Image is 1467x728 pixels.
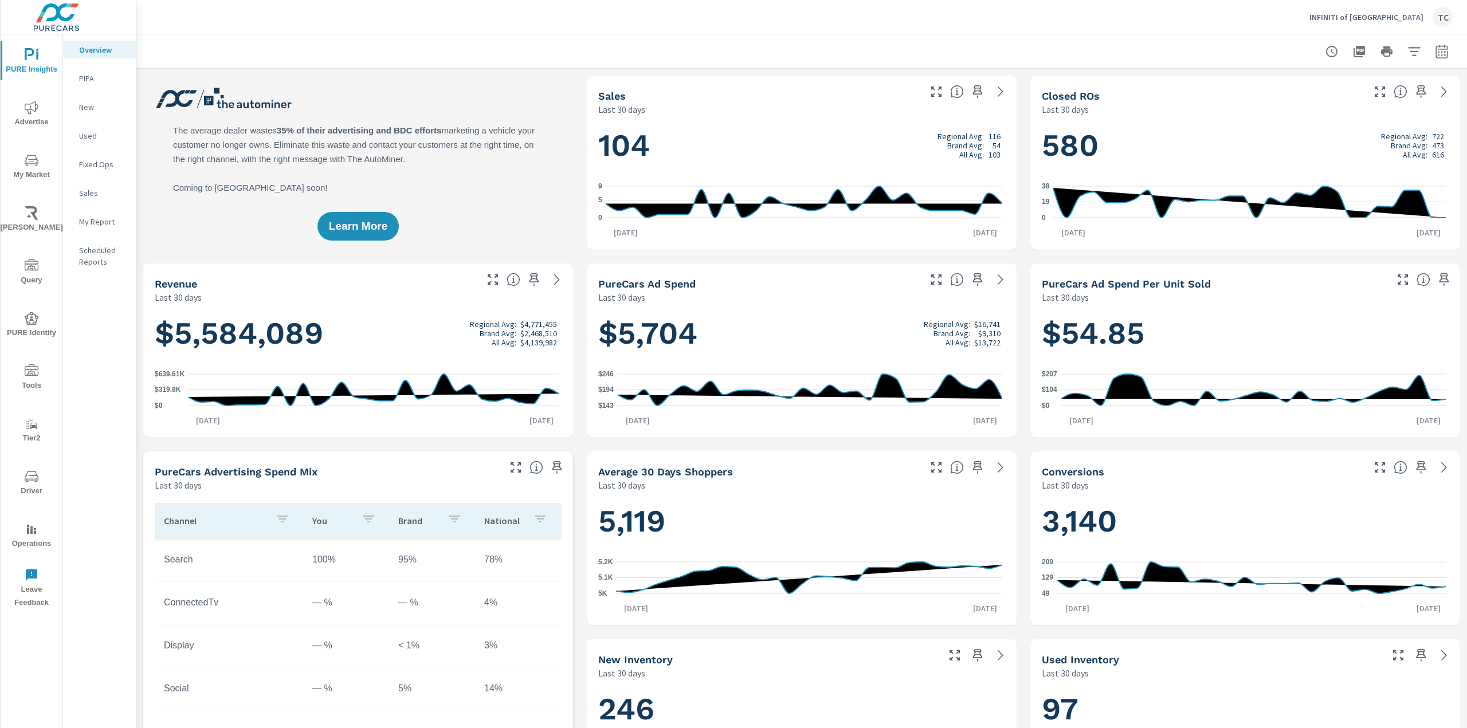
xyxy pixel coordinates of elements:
td: ConnectedTv [155,588,303,617]
button: Make Fullscreen [927,458,946,477]
p: $4,771,455 [520,320,557,329]
div: Sales [63,184,136,202]
p: Used [79,130,127,141]
text: $0 [155,402,163,410]
span: Save this to your personalized report [1412,458,1430,477]
a: See more details in report [991,82,1010,101]
td: 78% [475,545,561,574]
p: $4,139,982 [520,338,557,347]
p: INFINITI of [GEOGRAPHIC_DATA] [1309,12,1423,22]
p: All Avg: [1403,150,1427,159]
p: All Avg: [959,150,984,159]
button: Make Fullscreen [1371,82,1389,101]
span: My Market [4,154,59,182]
button: Make Fullscreen [927,82,946,101]
div: My Report [63,213,136,230]
div: PIPA [63,70,136,87]
p: National [484,515,524,526]
a: See more details in report [1435,458,1453,477]
p: 722 [1432,132,1444,141]
span: Tools [4,364,59,392]
p: 616 [1432,150,1444,159]
p: Brand [398,515,438,526]
td: — % [303,588,389,617]
td: 5% [389,674,475,703]
p: [DATE] [1409,227,1449,238]
td: < 1% [389,631,475,660]
text: 5.1K [598,574,613,582]
div: Overview [63,41,136,58]
p: PIPA [79,73,127,84]
p: 116 [989,132,1001,141]
h5: Revenue [155,278,197,290]
button: Select Date Range [1430,40,1453,63]
td: 4% [475,588,561,617]
p: [DATE] [965,415,1005,426]
span: [PERSON_NAME] [4,206,59,234]
p: [DATE] [1053,227,1093,238]
p: 473 [1432,141,1444,150]
p: Regional Avg: [938,132,984,141]
td: — % [303,674,389,703]
text: 9 [598,182,602,190]
p: All Avg: [946,338,970,347]
p: Brand Avg: [1391,141,1427,150]
h5: Sales [598,90,626,102]
span: PURE Identity [4,312,59,340]
p: Sales [79,187,127,199]
p: $9,310 [978,329,1001,338]
p: All Avg: [492,338,516,347]
button: Apply Filters [1403,40,1426,63]
p: Overview [79,44,127,56]
text: 0 [1042,214,1046,222]
text: 49 [1042,589,1050,597]
span: Save this to your personalized report [968,646,987,664]
a: See more details in report [991,646,1010,664]
h1: 3,140 [1042,502,1449,541]
text: $194 [598,386,614,394]
p: Last 30 days [155,290,202,304]
p: [DATE] [521,415,562,426]
text: 209 [1042,558,1053,566]
p: 103 [989,150,1001,159]
p: $2,468,510 [520,329,557,338]
p: [DATE] [188,415,228,426]
p: Last 30 days [598,103,645,116]
p: [DATE] [606,227,646,238]
button: Make Fullscreen [946,646,964,664]
span: Advertise [4,101,59,129]
h1: $5,704 [598,314,1005,353]
p: Last 30 days [1042,103,1089,116]
h5: PureCars Ad Spend Per Unit Sold [1042,278,1211,290]
p: Last 30 days [598,290,645,304]
h1: 580 [1042,126,1449,165]
button: Print Report [1375,40,1398,63]
p: [DATE] [616,603,656,614]
h5: Closed ROs [1042,90,1100,102]
p: [DATE] [1409,603,1449,614]
text: $0 [1042,402,1050,410]
text: 5K [598,589,607,597]
span: Save this to your personalized report [968,270,987,289]
a: See more details in report [1435,646,1453,664]
span: Total sales revenue over the selected date range. [Source: This data is sourced from the dealer’s... [507,273,520,286]
p: [DATE] [965,227,1005,238]
p: Last 30 days [1042,666,1089,680]
p: My Report [79,216,127,227]
span: Average cost of advertising per each vehicle sold at the dealer over the selected date range. The... [1417,273,1430,286]
p: New [79,101,127,113]
span: Operations [4,522,59,550]
button: Learn More [317,212,399,241]
h5: Used Inventory [1042,654,1119,666]
span: Number of Repair Orders Closed by the selected dealership group over the selected time range. [So... [1394,85,1407,99]
span: Leave Feedback [4,568,59,609]
p: Brand Avg: [480,329,516,338]
p: Last 30 days [598,478,645,492]
button: Make Fullscreen [1394,270,1412,289]
span: Save this to your personalized report [1412,646,1430,664]
p: Brand Avg: [933,329,970,338]
p: You [312,515,352,526]
p: Fixed Ops [79,159,127,170]
span: Query [4,259,59,287]
text: $143 [598,402,614,410]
